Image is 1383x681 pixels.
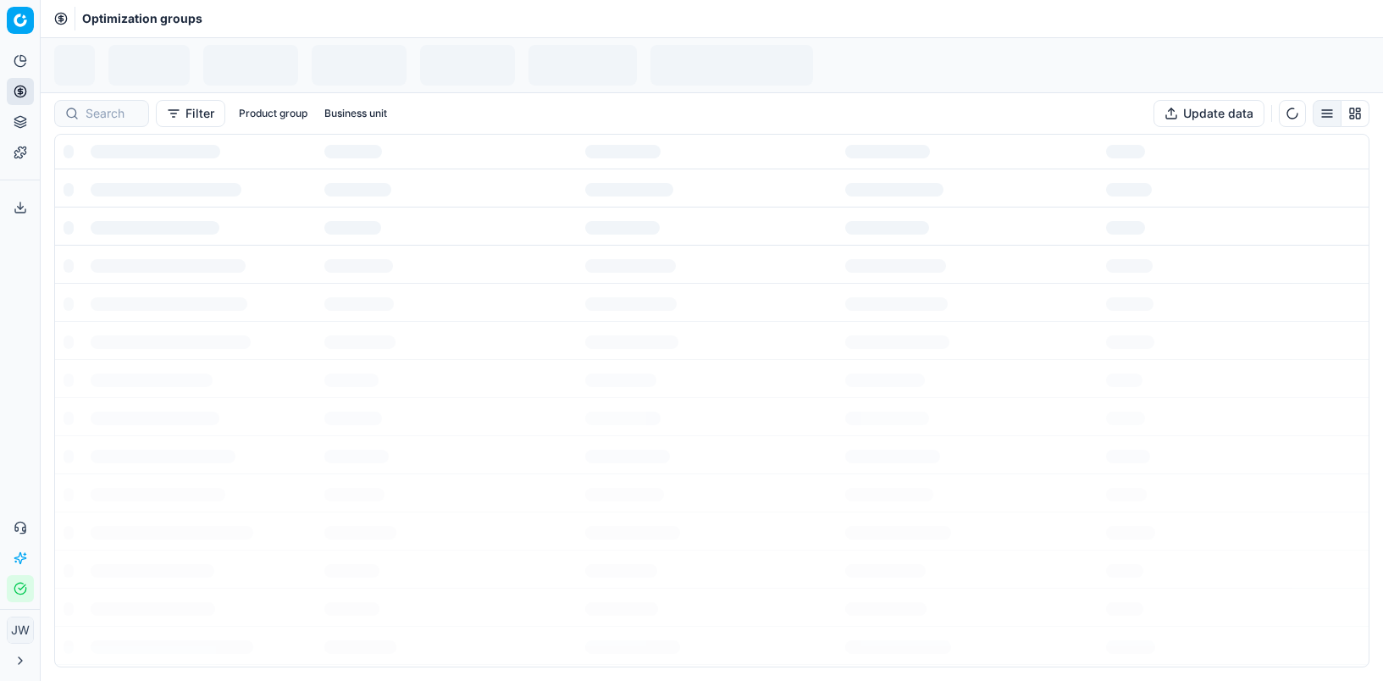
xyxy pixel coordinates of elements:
input: Search [86,105,138,122]
button: Update data [1153,100,1264,127]
button: Filter [156,100,225,127]
button: JW [7,617,34,644]
nav: breadcrumb [82,10,202,27]
button: Product group [232,103,314,124]
button: Business unit [318,103,394,124]
span: Optimization groups [82,10,202,27]
span: JW [8,617,33,643]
